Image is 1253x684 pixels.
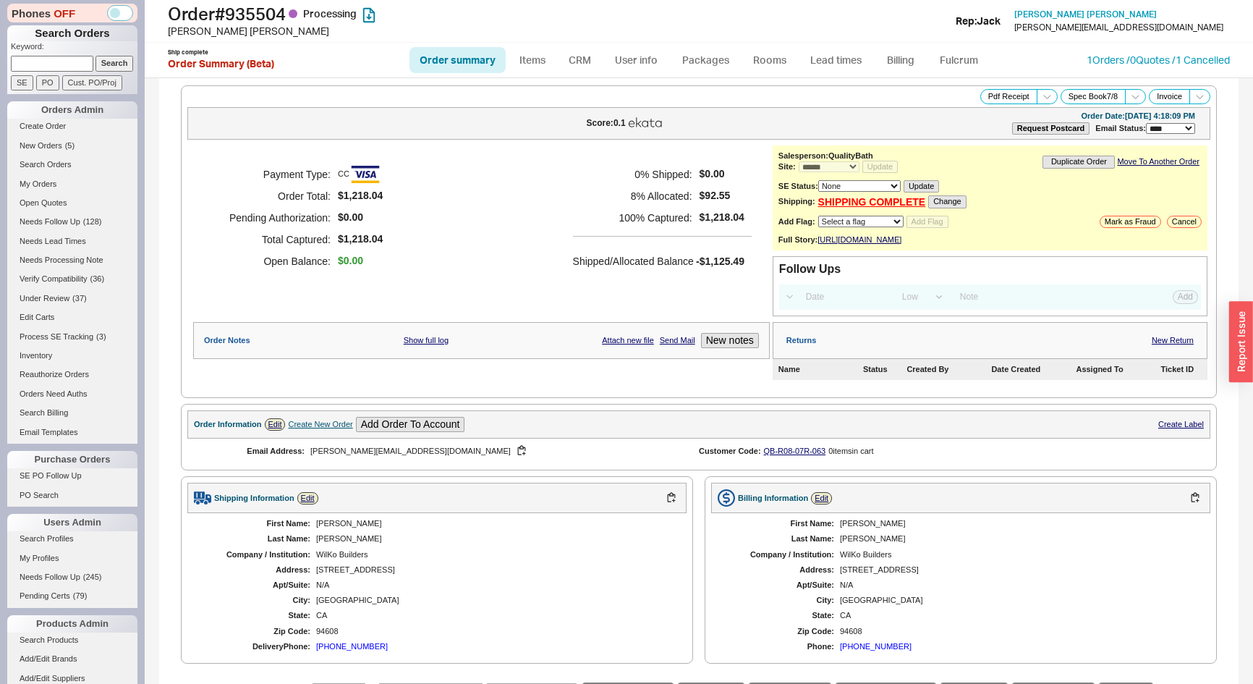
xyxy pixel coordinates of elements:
div: Phones [7,4,137,22]
div: Company / Institution: [726,550,834,560]
span: Invoice [1157,92,1182,101]
span: ( 3 ) [96,332,106,341]
div: Ship complete [168,48,208,56]
a: Packages [671,47,739,73]
a: Open Quotes [7,195,137,211]
div: [PERSON_NAME] [316,519,672,528]
div: Purchase Orders [7,451,137,468]
span: Email Status: [1095,124,1146,132]
span: Mark as Fraud [1105,217,1156,227]
div: Products Admin [7,615,137,633]
button: Spec Book7/8 [1061,89,1126,104]
a: My Orders [7,177,137,192]
a: Create Label [1158,420,1204,428]
a: Needs Lead Times [7,234,137,249]
div: [GEOGRAPHIC_DATA] [840,596,1196,605]
div: Last Name: [202,534,310,544]
button: Request Postcard [1012,122,1090,135]
a: Edit Carts [7,310,137,325]
div: Rep: Jack [956,14,1001,28]
a: Billing [875,47,926,73]
span: Process SE Tracking [20,332,93,341]
div: Orders Admin [7,101,137,119]
h5: 100 % Captured: [573,207,692,229]
a: 1Orders /0Quotes /1 Cancelled [1087,54,1230,66]
div: Delivery Phone: [202,642,310,651]
a: Order Summary (Beta) [168,57,274,69]
p: Keyword: [11,41,137,56]
div: City: [202,596,310,605]
a: Order summary [409,47,506,73]
div: Zip Code: [726,627,834,636]
div: Full Story: [778,235,817,245]
div: WilKo Builders [316,550,672,560]
button: Duplicate Order [1042,156,1115,168]
div: Follow Ups [779,263,841,276]
span: CC [338,160,380,189]
span: Spec Book 7 / 8 [1069,92,1118,101]
a: Reauthorize Orders [7,367,137,382]
b: Add Flag: [778,217,815,226]
div: Status [863,365,904,374]
div: [PHONE_NUMBER] [840,642,912,651]
div: Email Address: [211,447,305,456]
a: Edit [297,492,318,504]
a: Needs Follow Up(245) [7,570,137,585]
div: WilKo Builders [840,550,1196,560]
a: Send Mail [660,336,695,345]
span: Cancel [1172,217,1197,227]
h5: Pending Authorization: [211,207,331,229]
span: [PERSON_NAME] [PERSON_NAME] [1014,9,1157,20]
a: Email Templates [7,425,137,440]
button: Pdf Receipt [980,89,1037,104]
button: New notes [701,333,759,348]
span: Needs Follow Up [20,217,80,226]
a: Rooms [742,47,797,73]
button: Change [928,195,967,208]
span: $1,218.04 [338,233,383,245]
button: Update [862,161,898,173]
a: User info [604,47,668,73]
div: Order Date: [DATE] 4:18:09 PM [1081,111,1195,121]
span: Pdf Receipt [988,92,1029,101]
div: [STREET_ADDRESS] [316,565,672,575]
button: Add Flag [906,216,948,228]
a: Pending Certs(79) [7,588,137,604]
button: Cancel [1167,216,1202,228]
div: First Name: [726,519,834,528]
div: N/A [840,580,1196,590]
div: Date Created [991,365,1073,374]
button: Mark as Fraud [1100,216,1161,228]
a: Items [509,47,556,73]
div: Customer Code: [699,447,761,456]
span: $0.00 [338,211,363,224]
div: Shipping Information [214,494,294,503]
b: Site: [778,162,796,171]
a: Under Review(37) [7,291,137,306]
div: [PERSON_NAME][EMAIL_ADDRESS][DOMAIN_NAME] [1014,22,1223,33]
a: Attach new file [602,336,654,345]
h5: Total Captured: [211,229,331,250]
div: Users Admin [7,514,137,531]
a: Move To Another Order [1117,157,1199,166]
a: Search Billing [7,405,137,421]
div: Apt/Suite: [726,580,834,590]
div: Score: 0.1 [587,119,626,127]
a: Inventory [7,348,137,363]
a: Search Orders [7,157,137,172]
a: SE PO Follow Up [7,468,137,484]
a: [URL][DOMAIN_NAME] [817,235,901,245]
a: Add/Edit Brands [7,651,137,667]
div: State: [202,611,310,620]
div: Order Notes [204,336,250,345]
h1: Order # 935504 [168,4,630,24]
div: City: [726,596,834,605]
h5: 0 % Shipped: [573,164,692,185]
a: PO Search [7,488,137,503]
span: Add [1178,292,1193,302]
div: Name [778,365,860,374]
button: Add Order To Account [356,417,465,432]
div: [PERSON_NAME] [840,519,1196,528]
div: [PERSON_NAME] [PERSON_NAME] [168,24,630,38]
a: QB-R08-07R-063 [764,447,826,455]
